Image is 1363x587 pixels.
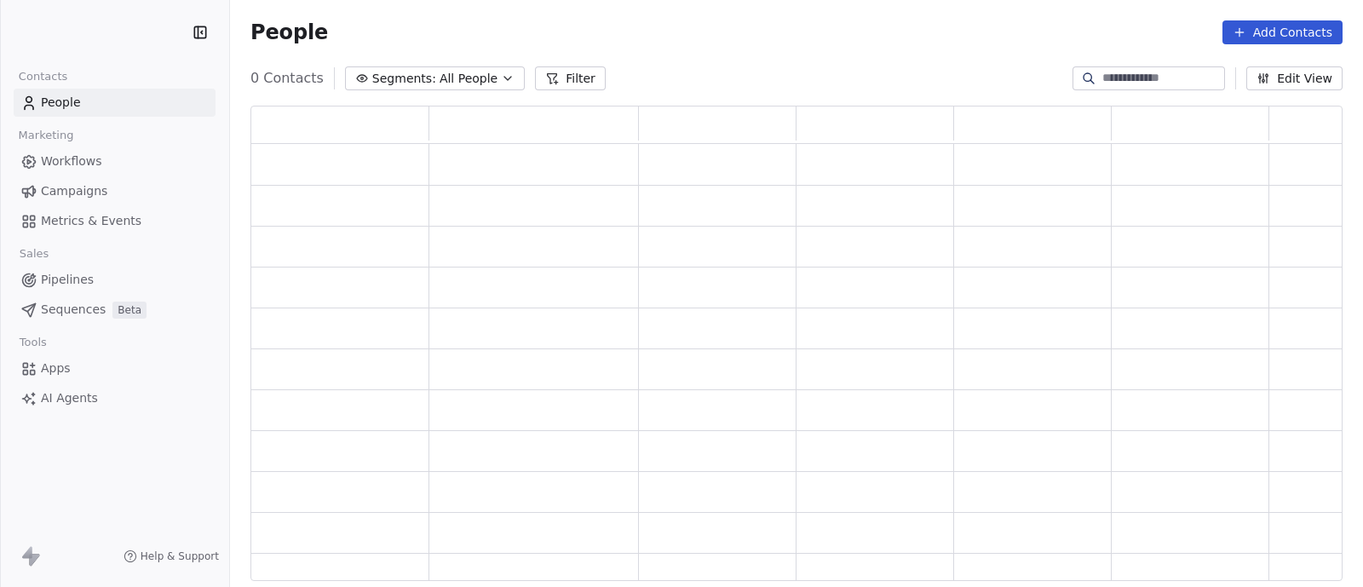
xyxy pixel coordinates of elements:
[112,302,147,319] span: Beta
[41,271,94,289] span: Pipelines
[41,360,71,377] span: Apps
[14,384,216,412] a: AI Agents
[11,64,75,89] span: Contacts
[14,266,216,294] a: Pipelines
[12,241,56,267] span: Sales
[14,147,216,176] a: Workflows
[141,550,219,563] span: Help & Support
[250,68,324,89] span: 0 Contacts
[124,550,219,563] a: Help & Support
[41,153,102,170] span: Workflows
[11,123,81,148] span: Marketing
[14,354,216,383] a: Apps
[14,296,216,324] a: SequencesBeta
[1246,66,1343,90] button: Edit View
[14,89,216,117] a: People
[41,94,81,112] span: People
[440,70,497,88] span: All People
[14,177,216,205] a: Campaigns
[41,212,141,230] span: Metrics & Events
[12,330,54,355] span: Tools
[41,182,107,200] span: Campaigns
[1222,20,1343,44] button: Add Contacts
[535,66,606,90] button: Filter
[250,20,328,45] span: People
[41,301,106,319] span: Sequences
[372,70,436,88] span: Segments:
[14,207,216,235] a: Metrics & Events
[41,389,98,407] span: AI Agents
